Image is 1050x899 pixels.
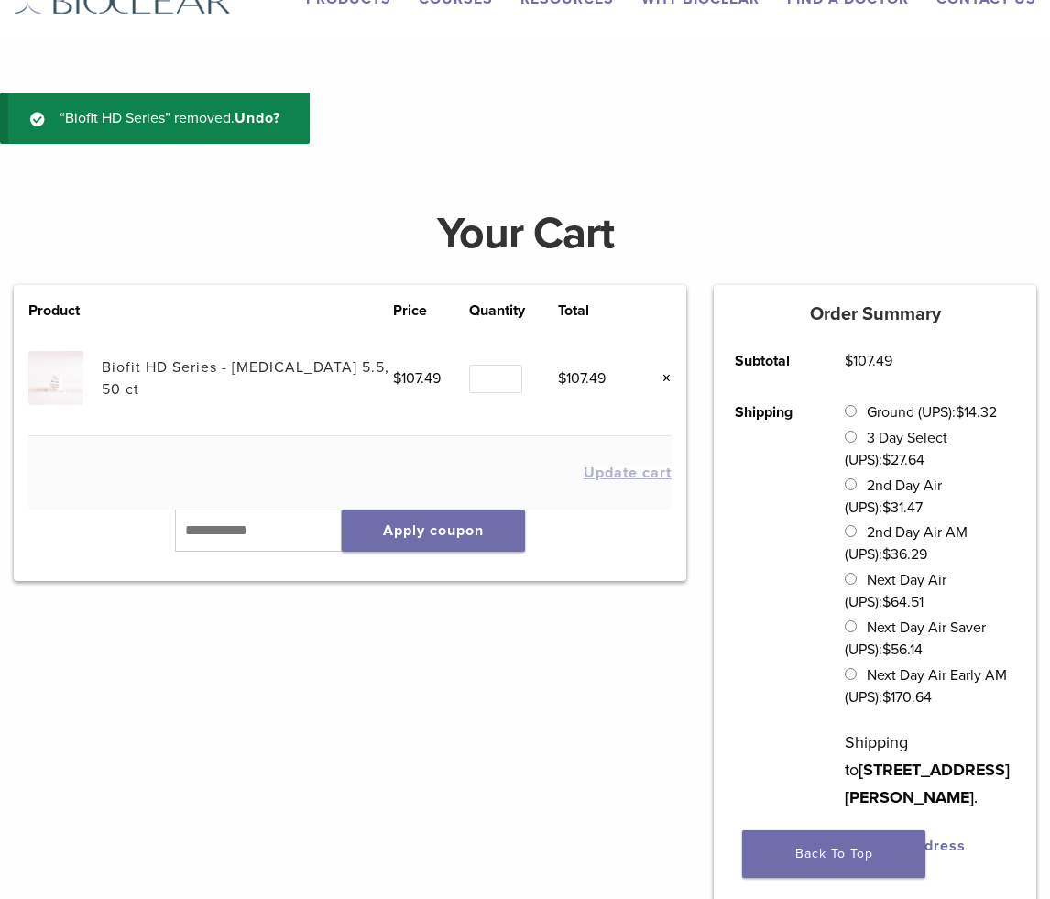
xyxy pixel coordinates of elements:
bdi: 107.49 [558,369,606,388]
label: Next Day Air Saver (UPS): [845,619,986,659]
h5: Order Summary [714,303,1036,325]
bdi: 14.32 [956,403,997,422]
button: Update cart [584,466,672,480]
bdi: 56.14 [882,641,923,659]
th: Subtotal [714,335,824,387]
a: Remove this item [648,367,672,390]
span: $ [882,499,891,517]
span: $ [882,688,891,707]
button: Apply coupon [342,510,525,552]
label: 2nd Day Air AM (UPS): [845,523,968,564]
a: Undo? [235,109,280,127]
bdi: 170.64 [882,688,932,707]
p: Shipping to . [845,729,1016,811]
span: $ [882,545,891,564]
th: Quantity [469,300,558,322]
a: Biofit HD Series - [MEDICAL_DATA] 5.5, 50 ct [102,358,389,399]
th: Total [558,300,634,322]
th: Shipping [714,387,824,872]
bdi: 64.51 [882,593,924,611]
bdi: 107.49 [393,369,441,388]
a: Back To Top [742,830,925,878]
bdi: 36.29 [882,545,927,564]
label: Ground (UPS): [867,403,997,422]
span: $ [882,451,891,469]
bdi: 107.49 [845,352,892,370]
th: Product [28,300,102,322]
label: 2nd Day Air (UPS): [845,477,942,517]
label: Next Day Air (UPS): [845,571,946,611]
bdi: 31.47 [882,499,923,517]
strong: [STREET_ADDRESS][PERSON_NAME] [845,760,1010,807]
bdi: 27.64 [882,451,924,469]
img: Biofit HD Series - Premolar 5.5, 50 ct [28,351,82,405]
span: $ [845,352,853,370]
span: $ [882,641,891,659]
span: $ [393,369,401,388]
span: $ [956,403,964,422]
label: Next Day Air Early AM (UPS): [845,666,1007,707]
th: Price [393,300,469,322]
label: 3 Day Select (UPS): [845,429,947,469]
span: $ [558,369,566,388]
span: $ [882,593,891,611]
